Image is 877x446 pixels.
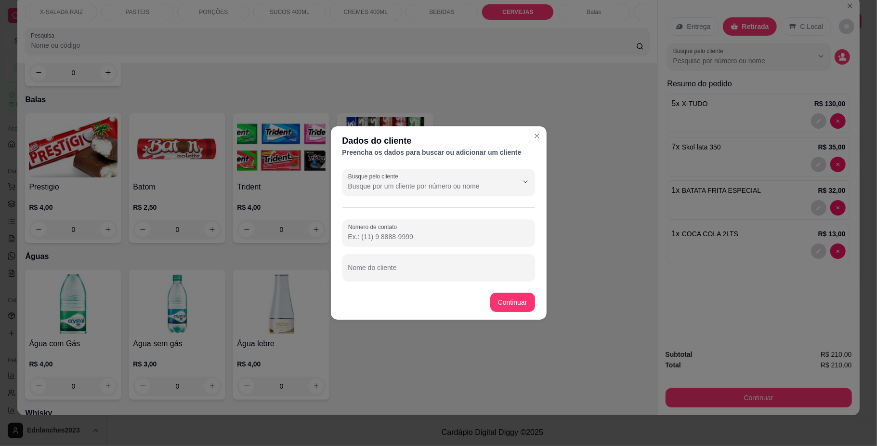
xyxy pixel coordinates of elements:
[490,293,535,312] button: Continuar
[529,128,545,144] button: Close
[348,223,400,231] label: Número de contato
[348,232,529,242] input: Número de contato
[342,134,535,148] div: Dados do cliente
[348,267,529,276] input: Nome do cliente
[348,172,402,180] label: Busque pelo cliente
[348,181,502,191] input: Busque pelo cliente
[518,174,533,189] button: Show suggestions
[342,148,535,157] div: Preencha os dados para buscar ou adicionar um cliente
